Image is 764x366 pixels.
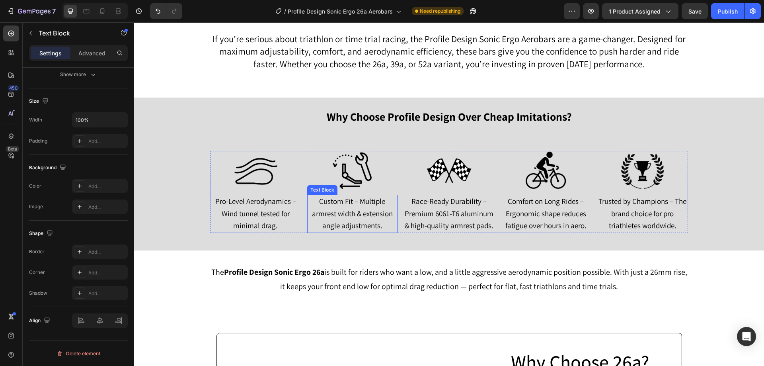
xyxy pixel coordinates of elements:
div: Add... [88,249,126,256]
button: 1 product assigned [602,3,678,19]
span: Race-Ready Durability – Premium 6061-T6 aluminum & high-quality armrest pads. [271,174,359,208]
div: 450 [8,85,19,91]
div: Show more [60,70,97,78]
span: 1 product assigned [609,7,661,16]
iframe: To enrich screen reader interactions, please activate Accessibility in Grammarly extension settings [134,22,764,366]
button: Publish [711,3,745,19]
p: Settings [39,49,62,57]
div: Add... [88,204,126,211]
div: Delete element [57,349,100,358]
span: / [284,7,286,16]
div: Shape [29,228,55,239]
div: Background [29,162,68,173]
div: Undo/Redo [150,3,182,19]
div: Text Block [175,164,202,171]
span: The is built for riders who want a low, and a little aggressive aerodynamic position possible. Wi... [77,245,553,269]
div: Width [29,116,42,123]
div: Size [29,96,50,107]
div: Corner [29,269,45,276]
button: Save [682,3,708,19]
p: Text Block [39,28,106,38]
div: Add... [88,138,126,145]
span: Comfort on Long Rides – Ergonomic shape reduces fatigue over hours in aero. [371,174,452,208]
span: Wind tunnel tested for minimal drag. [88,186,156,208]
span: Custom Fit – Multiple armrest width & extension angle adjustments. [178,174,259,208]
div: Image [29,203,43,210]
p: Advanced [78,49,105,57]
div: Add... [88,290,126,297]
input: Auto [72,113,127,127]
div: Publish [718,7,738,16]
img: gempages_505536864325731434-fba8b065-284a-4f6e-aa77-69d0e87cf90b.png [76,129,167,168]
img: gempages_505536864325731434-9afeb95f-b171-4e64-839f-5df8a51b794b.png [173,129,263,168]
img: gempages_505536864325731434-f76bf394-a0f1-4812-8d19-fe2c99521042.png [270,129,360,168]
button: Show more [29,67,128,82]
div: Open Intercom Messenger [737,327,756,346]
img: gempages_505536864325731434-3cb49e7a-de2e-467f-9b11-3c7b83a74e2e.png [463,129,554,168]
button: 7 [3,3,59,19]
span: Profile Design Sonic Ergo 26a Aerobars [288,7,393,16]
div: Align [29,315,52,326]
div: Beta [6,146,19,152]
div: Add... [88,183,126,190]
img: gempages_505536864325731434-70270bae-a1c0-4dce-8608-86bdd540dfee.png [366,129,457,168]
div: Add... [88,269,126,276]
h2: Why Choose 26a? [345,327,548,352]
span: Need republishing [420,8,460,15]
div: Shadow [29,290,47,297]
div: Padding [29,137,47,145]
strong: Profile Design Sonic Ergo 26a [90,245,190,255]
div: Color [29,182,41,190]
p: 7 [52,6,56,16]
span: Trusted by Champions – The brand choice for pro triathletes worldwide. [464,174,552,208]
div: Border [29,248,45,255]
button: Delete element [29,347,128,360]
strong: Why Choose Profile Design Over Cheap Imitations? [193,87,438,102]
span: Pro-Level Aerodynamics – [81,174,162,184]
span: Save [688,8,702,15]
